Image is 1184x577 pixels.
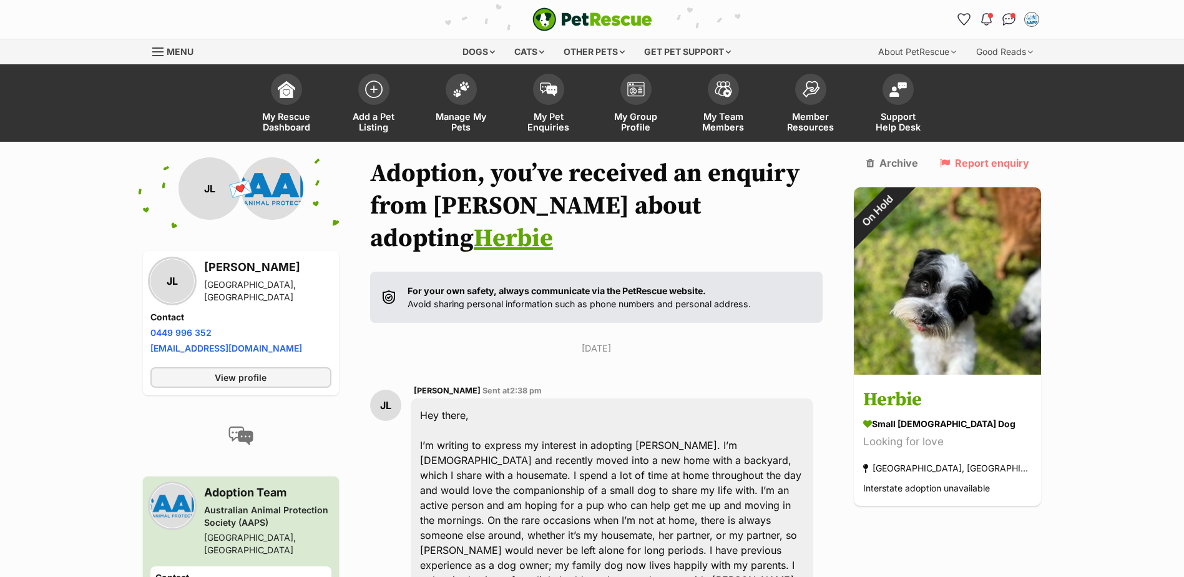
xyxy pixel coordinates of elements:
[241,157,303,220] img: Australian Animal Protection Society (AAPS) profile pic
[150,367,331,388] a: View profile
[863,387,1032,415] h3: Herbie
[167,46,193,57] span: Menu
[454,39,504,64] div: Dogs
[767,67,854,142] a: Member Resources
[1022,9,1042,29] button: My account
[695,111,751,132] span: My Team Members
[258,111,315,132] span: My Rescue Dashboard
[1002,13,1015,26] img: chat-41dd97257d64d25036548639549fe6c8038ab92f7586957e7f3b1b290dea8141.svg
[408,285,706,296] strong: For your own safety, always communicate via the PetRescue website.
[854,187,1041,375] img: Herbie
[179,157,241,220] div: JL
[954,9,1042,29] ul: Account quick links
[370,157,823,255] h1: Adoption, you’ve received an enquiry from [PERSON_NAME] about adopting
[715,81,732,97] img: team-members-icon-5396bd8760b3fe7c0b43da4ab00e1e3bb1a5d9ba89233759b79545d2d3fc5d0d.svg
[150,484,194,528] img: Australian Animal Protection Society (AAPS) profile pic
[365,81,383,98] img: add-pet-listing-icon-0afa8454b4691262ce3f59096e99ab1cd57d4a30225e0717b998d2c9b9846f56.svg
[863,418,1032,431] div: small [DEMOGRAPHIC_DATA] Dog
[977,9,997,29] button: Notifications
[474,223,553,254] a: Herbie
[418,67,505,142] a: Manage My Pets
[408,284,751,311] p: Avoid sharing personal information such as phone numbers and personal address.
[940,157,1029,169] a: Report enquiry
[555,39,634,64] div: Other pets
[510,386,542,395] span: 2:38 pm
[506,39,553,64] div: Cats
[150,311,331,323] h4: Contact
[635,39,740,64] div: Get pet support
[482,386,542,395] span: Sent at
[869,39,965,64] div: About PetRescue
[870,111,926,132] span: Support Help Desk
[532,7,652,31] img: logo-e224e6f780fb5917bec1dbf3a21bbac754714ae5b6737aabdf751b685950b380.svg
[954,9,974,29] a: Favourites
[854,377,1041,506] a: Herbie small [DEMOGRAPHIC_DATA] Dog Looking for love [GEOGRAPHIC_DATA], [GEOGRAPHIC_DATA] Interst...
[278,81,295,98] img: dashboard-icon-eb2f2d2d3e046f16d808141f083e7271f6b2e854fb5c12c21221c1fb7104beca.svg
[521,111,577,132] span: My Pet Enquiries
[370,390,401,421] div: JL
[204,504,331,529] div: Australian Animal Protection Society (AAPS)
[802,81,820,97] img: member-resources-icon-8e73f808a243e03378d46382f2149f9095a855e16c252ad45f914b54edf8863c.svg
[532,7,652,31] a: PetRescue
[863,460,1032,477] div: [GEOGRAPHIC_DATA], [GEOGRAPHIC_DATA]
[204,484,331,501] h3: Adoption Team
[854,67,942,142] a: Support Help Desk
[608,111,664,132] span: My Group Profile
[150,327,212,338] a: 0449 996 352
[243,67,330,142] a: My Rescue Dashboard
[370,342,823,355] p: [DATE]
[999,9,1019,29] a: Conversations
[967,39,1042,64] div: Good Reads
[346,111,402,132] span: Add a Pet Listing
[863,483,990,494] span: Interstate adoption unavailable
[150,259,194,303] div: JL
[1025,13,1038,26] img: Adoption Team profile pic
[981,13,991,26] img: notifications-46538b983faf8c2785f20acdc204bb7945ddae34d4c08c2a6579f10ce5e182be.svg
[592,67,680,142] a: My Group Profile
[204,531,331,556] div: [GEOGRAPHIC_DATA], [GEOGRAPHIC_DATA]
[228,427,253,445] img: conversation-icon-4a6f8262b818ee0b60e3300018af0b2d0b884aa5de6e9bcb8d3d4eeb1a70a7c4.svg
[215,371,267,384] span: View profile
[227,175,255,202] span: 💌
[204,259,331,276] h3: [PERSON_NAME]
[330,67,418,142] a: Add a Pet Listing
[680,67,767,142] a: My Team Members
[783,111,839,132] span: Member Resources
[505,67,592,142] a: My Pet Enquiries
[414,386,481,395] span: [PERSON_NAME]
[863,434,1032,451] div: Looking for love
[837,170,918,252] div: On Hold
[152,39,202,62] a: Menu
[540,82,557,96] img: pet-enquiries-icon-7e3ad2cf08bfb03b45e93fb7055b45f3efa6380592205ae92323e6603595dc1f.svg
[204,279,331,303] div: [GEOGRAPHIC_DATA], [GEOGRAPHIC_DATA]
[854,365,1041,377] a: On Hold
[433,111,489,132] span: Manage My Pets
[866,157,918,169] a: Archive
[627,82,645,97] img: group-profile-icon-3fa3cf56718a62981997c0bc7e787c4b2cf8bcc04b72c1350f741eb67cf2f40e.svg
[150,343,302,353] a: [EMAIL_ADDRESS][DOMAIN_NAME]
[453,81,470,97] img: manage-my-pets-icon-02211641906a0b7f246fdf0571729dbe1e7629f14944591b6c1af311fb30b64b.svg
[889,82,907,97] img: help-desk-icon-fdf02630f3aa405de69fd3d07c3f3aa587a6932b1a1747fa1d2bba05be0121f9.svg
